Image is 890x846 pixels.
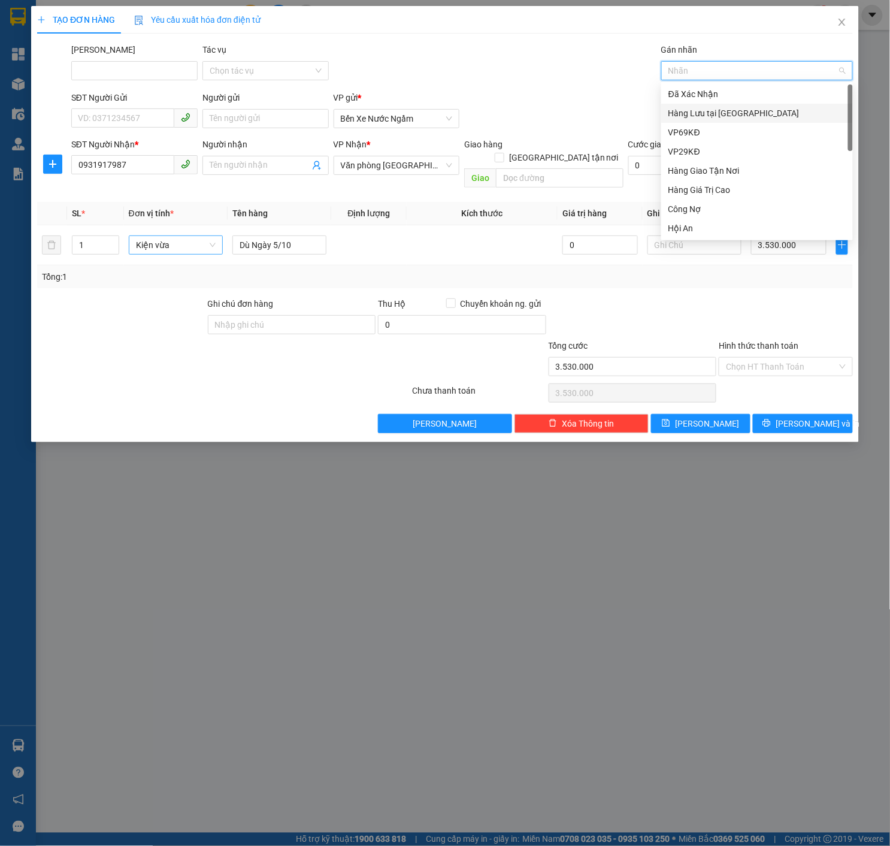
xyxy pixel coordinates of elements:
div: VP69KĐ [661,123,853,142]
input: Ghi Chú [647,235,741,255]
div: Hàng Lưu tại [GEOGRAPHIC_DATA] [668,107,846,120]
button: plus [43,155,62,174]
button: printer[PERSON_NAME] và In [753,414,853,433]
span: save [662,419,670,428]
div: Hàng Giao Tận Nơi [668,164,846,177]
span: Yêu cầu xuất hóa đơn điện tử [134,15,261,25]
input: VD: Bàn, Ghế [232,235,326,255]
span: Tổng cước [549,341,588,351]
div: Tổng: 1 [42,270,344,283]
span: Giao hàng [464,140,502,149]
div: Chưa thanh toán [411,384,547,405]
div: Người nhận [202,138,329,151]
span: phone [181,159,190,169]
div: Đã Xác Nhận [668,87,846,101]
div: SĐT Người Nhận [71,138,198,151]
span: Thu Hộ [378,299,405,309]
span: printer [762,419,771,428]
div: Công Nợ [661,200,853,219]
input: Cước giao hàng [628,156,722,175]
input: Gán nhãn [668,64,671,78]
label: Cước giao hàng [628,140,688,149]
label: Mã ĐH [71,45,135,55]
span: Đơn vị tính [129,209,174,218]
input: Mã ĐH [71,61,198,80]
span: TẠO ĐƠN HÀNG [37,15,115,25]
span: Xóa Thông tin [562,417,614,430]
div: Công Nợ [668,203,846,216]
div: VP gửi [334,91,460,104]
button: save[PERSON_NAME] [651,414,751,433]
button: deleteXóa Thông tin [514,414,649,433]
span: Bến Xe Nước Ngầm [341,110,453,128]
div: Đã Xác Nhận [661,84,853,104]
span: plus [44,159,62,169]
span: close [837,17,847,27]
label: Hình thức thanh toán [719,341,798,351]
span: SL [72,209,81,218]
div: Hàng Giá Trị Cao [668,183,846,197]
span: Kiện vừa [136,236,216,254]
input: Ghi chú đơn hàng [208,315,376,334]
span: plus [37,16,46,24]
div: Hàng Giá Trị Cao [661,180,853,200]
span: Giao [464,168,496,188]
span: phone [181,113,190,122]
button: delete [42,235,61,255]
img: icon [134,16,144,25]
th: Ghi chú [643,202,746,225]
span: Chuyển khoản ng. gửi [456,297,546,310]
button: Close [825,6,859,40]
div: Hội An [661,219,853,238]
div: VP29KĐ [668,145,846,158]
button: [PERSON_NAME] [378,414,512,433]
span: plus [837,240,847,250]
div: SĐT Người Gửi [71,91,198,104]
input: 0 [562,235,638,255]
span: [PERSON_NAME] và In [776,417,859,430]
span: Tên hàng [232,209,268,218]
span: [PERSON_NAME] [675,417,739,430]
span: Giá trị hàng [562,209,607,218]
div: VP69KĐ [668,126,846,139]
button: plus [836,235,848,255]
span: delete [549,419,557,428]
span: VP Nhận [334,140,367,149]
div: VP29KĐ [661,142,853,161]
span: Văn phòng Đà Nẵng [341,156,453,174]
div: Hàng Lưu tại Kho ĐN [661,104,853,123]
label: Tác vụ [202,45,226,55]
span: [GEOGRAPHIC_DATA] tận nơi [504,151,623,164]
div: Người gửi [202,91,329,104]
span: Kích thước [462,209,503,218]
span: user-add [312,161,322,170]
div: Hàng Giao Tận Nơi [661,161,853,180]
label: Gán nhãn [661,45,698,55]
span: [PERSON_NAME] [413,417,477,430]
span: Định lượng [348,209,390,218]
div: Hội An [668,222,846,235]
input: Dọc đường [496,168,623,188]
label: Ghi chú đơn hàng [208,299,274,309]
